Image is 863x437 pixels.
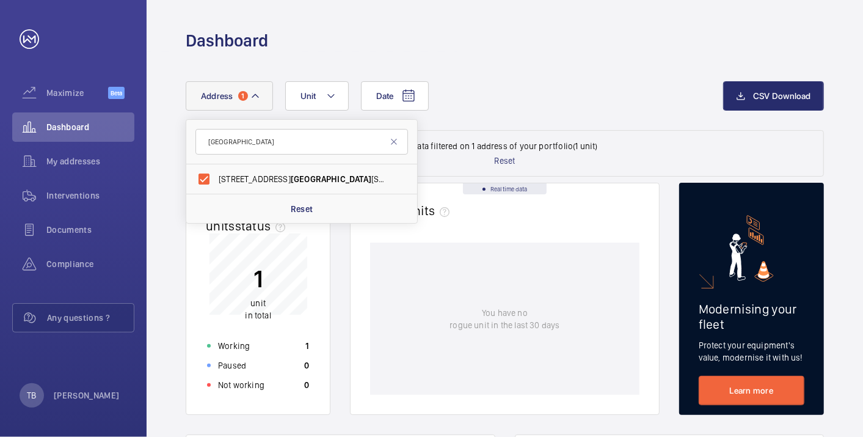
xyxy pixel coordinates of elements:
[361,81,429,111] button: Date
[238,91,248,101] span: 1
[218,379,264,391] p: Not working
[699,376,804,405] a: Learn more
[304,359,309,372] p: 0
[304,379,309,391] p: 0
[54,389,120,402] p: [PERSON_NAME]
[729,215,774,282] img: marketing-card.svg
[245,298,271,322] p: in total
[699,339,804,364] p: Protect your equipment's value, modernise it with us!
[463,183,547,194] div: Real time data
[245,264,271,295] p: 1
[235,218,291,233] span: status
[201,91,233,101] span: Address
[218,340,250,352] p: Working
[291,174,371,184] span: [GEOGRAPHIC_DATA]
[450,307,559,331] p: You have no rogue unit in the last 30 days
[27,389,36,402] p: TB
[186,29,268,52] h1: Dashboard
[195,129,408,155] input: Search by address
[218,359,246,372] p: Paused
[46,224,134,236] span: Documents
[46,189,134,202] span: Interventions
[250,299,266,309] span: unit
[46,87,108,99] span: Maximize
[108,87,125,99] span: Beta
[219,173,387,185] span: [STREET_ADDRESS] [STREET_ADDRESS]
[406,203,455,218] span: units
[495,155,515,167] p: Reset
[300,91,316,101] span: Unit
[285,81,349,111] button: Unit
[753,91,811,101] span: CSV Download
[305,340,309,352] p: 1
[291,203,313,215] p: Reset
[47,312,134,324] span: Any questions ?
[46,155,134,167] span: My addresses
[46,258,134,270] span: Compliance
[186,81,273,111] button: Address1
[699,301,804,332] h2: Modernising your fleet
[412,140,597,152] p: Data filtered on 1 address of your portfolio (1 unit)
[46,121,134,133] span: Dashboard
[723,81,824,111] button: CSV Download
[376,91,394,101] span: Date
